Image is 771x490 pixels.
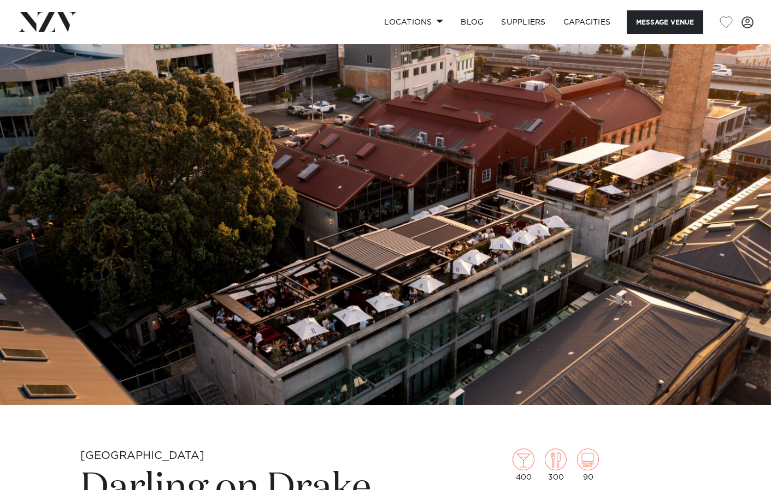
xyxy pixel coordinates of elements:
div: 400 [513,449,534,481]
div: 90 [577,449,599,481]
img: theatre.png [577,449,599,470]
small: [GEOGRAPHIC_DATA] [80,450,204,461]
div: 300 [545,449,567,481]
a: Locations [375,10,452,34]
a: BLOG [452,10,492,34]
img: cocktail.png [513,449,534,470]
button: Message Venue [627,10,703,34]
a: SUPPLIERS [492,10,554,34]
img: nzv-logo.png [17,12,77,32]
img: dining.png [545,449,567,470]
a: Capacities [555,10,620,34]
